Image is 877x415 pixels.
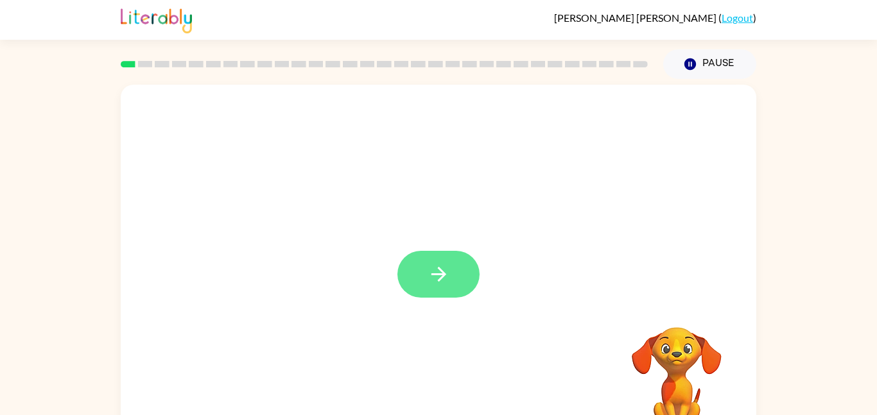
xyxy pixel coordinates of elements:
span: [PERSON_NAME] [PERSON_NAME] [554,12,718,24]
button: Pause [663,49,756,79]
img: Literably [121,5,192,33]
div: ( ) [554,12,756,24]
a: Logout [722,12,753,24]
